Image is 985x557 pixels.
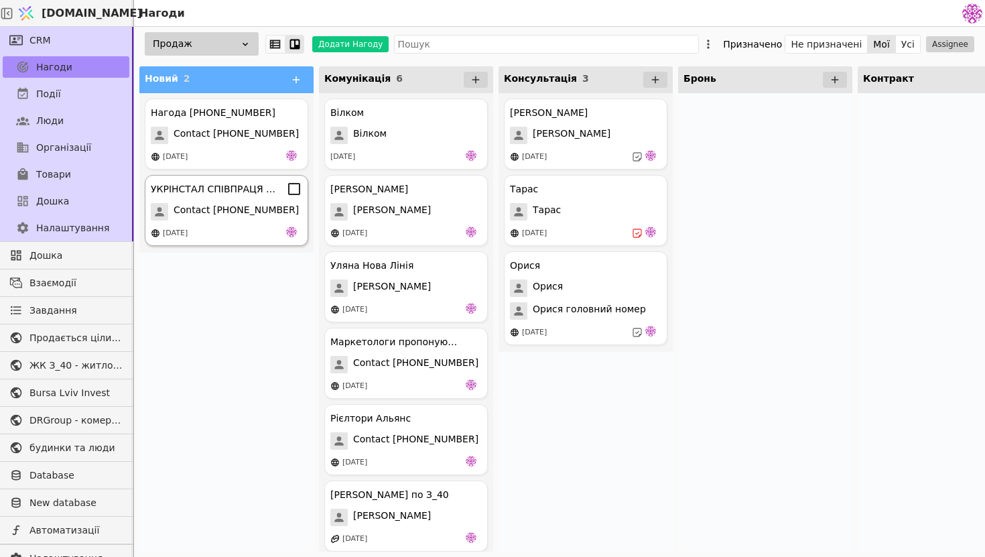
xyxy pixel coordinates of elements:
span: [PERSON_NAME] [353,203,431,221]
span: Орися [533,280,563,297]
a: ЖК З_40 - житлова та комерційна нерухомість класу Преміум [3,355,129,376]
a: Database [3,465,129,486]
span: Contact [PHONE_NUMBER] [353,356,478,373]
a: Автоматизації [3,519,129,541]
span: [PERSON_NAME] [533,127,610,144]
span: Database [29,469,123,483]
img: de [466,227,476,237]
a: Bursa Lviv Invest [3,382,129,404]
a: Товари [3,164,129,185]
div: [DATE] [342,457,367,469]
button: Не призначені [785,35,868,54]
span: Автоматизації [29,523,123,538]
a: Дошка [3,190,129,212]
span: [DOMAIN_NAME] [42,5,142,21]
div: [DATE] [342,304,367,316]
div: Продаж [145,32,259,56]
span: Вілком [353,127,387,144]
div: ВілкомВілком[DATE]de [324,99,488,170]
div: ТарасТарас[DATE]de [504,175,667,246]
span: Дошка [29,249,123,263]
a: [DOMAIN_NAME] [13,1,134,26]
span: ЖК З_40 - житлова та комерційна нерухомість класу Преміум [29,359,123,373]
img: online-store.svg [510,229,519,238]
span: Продається цілий будинок [PERSON_NAME] нерухомість [29,331,123,345]
div: Рієлтори АльянсContact [PHONE_NUMBER][DATE]de [324,404,488,475]
div: Рієлтори Альянс [330,412,411,426]
div: [PERSON_NAME] по З_40 [330,488,449,502]
img: de [466,532,476,543]
a: Налаштування [3,217,129,239]
a: Дошка [3,245,129,266]
span: [PERSON_NAME] [353,280,431,297]
img: affiliate-program.svg [330,534,340,544]
img: 137b5da8a4f5046b86490006a8dec47a [962,3,982,23]
div: Нагода [PHONE_NUMBER]Contact [PHONE_NUMBER][DATE]de [145,99,308,170]
span: 2 [184,73,190,84]
a: будинки та люди [3,437,129,458]
div: Уляна Нова Лінія[PERSON_NAME][DATE]de [324,251,488,322]
a: Нагоди [3,56,129,78]
a: DRGroup - комерційна нерухоомість [3,410,129,431]
button: Додати Нагоду [312,36,389,52]
div: [PERSON_NAME][PERSON_NAME][DATE]de [504,99,667,170]
span: Contact [PHONE_NUMBER] [353,432,478,450]
span: Нагоди [36,60,72,74]
div: Маркетологи пропонують співпрацюContact [PHONE_NUMBER][DATE]de [324,328,488,399]
span: Люди [36,114,64,128]
img: de [286,150,297,161]
span: будинки та люди [29,441,123,455]
span: Тарас [533,203,561,221]
a: New database [3,492,129,513]
span: Консультація [504,73,577,84]
span: Дошка [36,194,69,208]
div: [DATE] [522,151,547,163]
img: de [466,379,476,390]
div: [DATE] [522,327,547,338]
span: Події [36,87,61,101]
span: [PERSON_NAME] [353,509,431,526]
div: ОрисяОрисяОрися головний номер[DATE]de [504,251,667,345]
span: CRM [29,34,51,48]
div: Маркетологи пропонують співпрацю [330,335,458,349]
img: online-store.svg [330,229,340,238]
span: Налаштування [36,221,109,235]
div: Нагода [PHONE_NUMBER] [151,106,275,120]
img: de [466,150,476,161]
h2: Нагоди [134,5,185,21]
div: Призначено [723,35,782,54]
span: 6 [396,73,403,84]
div: [DATE] [342,534,367,545]
img: de [645,326,656,336]
span: Bursa Lviv Invest [29,386,123,400]
img: de [466,303,476,314]
img: de [645,227,656,237]
img: online-store.svg [510,328,519,337]
div: УКРІНСТАЛ СПІВПРАЦЯ ([GEOGRAPHIC_DATA]) [151,182,278,196]
img: online-store.svg [330,381,340,391]
img: de [286,227,297,237]
a: Продається цілий будинок [PERSON_NAME] нерухомість [3,327,129,349]
img: online-store.svg [510,152,519,162]
img: online-store.svg [151,229,160,238]
button: Assignee [926,36,974,52]
span: Комунікація [324,73,391,84]
img: online-store.svg [330,458,340,467]
div: [DATE] [163,151,188,163]
div: [DATE] [330,151,355,163]
span: Завдання [29,304,77,318]
span: Бронь [683,73,716,84]
span: Орися головний номер [533,302,646,320]
button: Усі [896,35,920,54]
span: Новий [145,73,178,84]
span: New database [29,496,123,510]
div: Орися [510,259,540,273]
div: [PERSON_NAME] [510,106,588,120]
img: online-store.svg [151,152,160,162]
input: Пошук [394,35,699,54]
a: Завдання [3,300,129,321]
div: УКРІНСТАЛ СПІВПРАЦЯ ([GEOGRAPHIC_DATA])Contact [PHONE_NUMBER][DATE]de [145,175,308,246]
img: de [645,150,656,161]
div: Вілком [330,106,364,120]
div: [DATE] [163,228,188,239]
